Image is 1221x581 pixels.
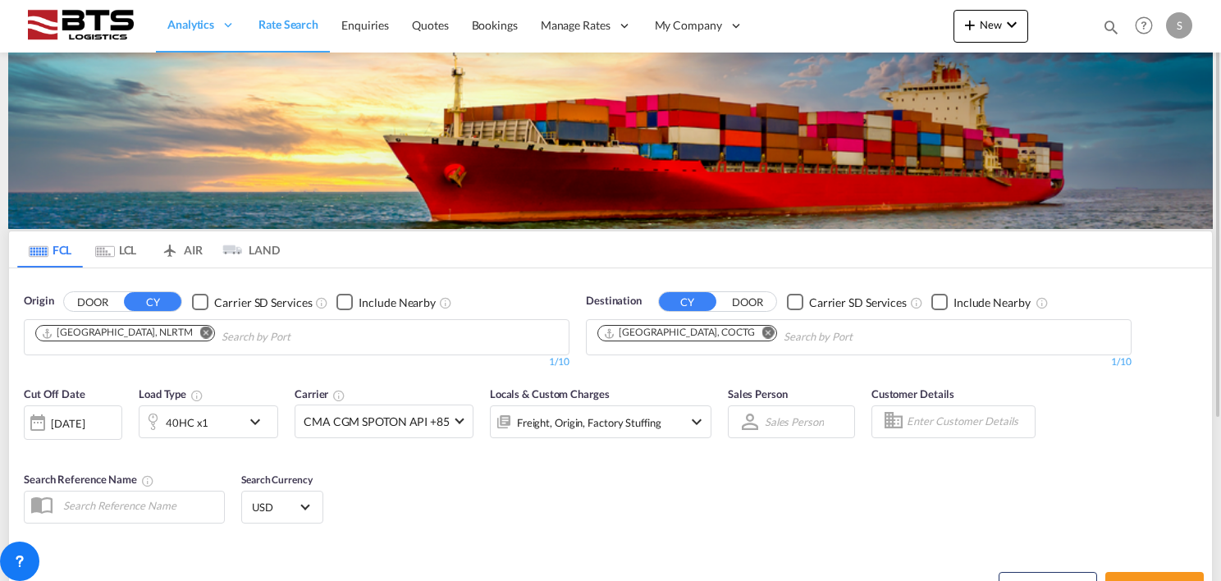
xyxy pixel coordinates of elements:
md-chips-wrap: Chips container. Use arrow keys to select chips. [595,320,946,350]
button: icon-plus 400-fgNewicon-chevron-down [953,10,1028,43]
div: Press delete to remove this chip. [603,326,758,340]
img: LCL+%26+FCL+BACKGROUND.png [8,53,1213,229]
span: Load Type [139,387,203,400]
md-icon: icon-magnify [1102,18,1120,36]
input: Chips input. [784,324,940,350]
span: My Company [655,17,722,34]
div: 40HC x1 [166,411,208,434]
span: New [960,18,1022,31]
div: Include Nearby [359,295,436,311]
input: Enter Customer Details [907,409,1030,434]
span: Customer Details [871,387,954,400]
input: Chips input. [222,324,377,350]
md-icon: icon-airplane [160,240,180,253]
div: Rotterdam, NLRTM [41,326,193,340]
md-icon: Unchecked: Search for CY (Container Yard) services for all selected carriers.Checked : Search for... [315,296,328,309]
button: Remove [190,326,214,342]
div: Help [1130,11,1166,41]
div: Carrier SD Services [214,295,312,311]
md-icon: Unchecked: Ignores neighbouring ports when fetching rates.Checked : Includes neighbouring ports w... [439,296,452,309]
div: Cartagena, COCTG [603,326,755,340]
button: CY [124,292,181,311]
span: Analytics [167,16,214,33]
md-icon: icon-information-outline [190,389,203,402]
div: 40HC x1icon-chevron-down [139,405,278,438]
span: Quotes [412,18,448,32]
md-checkbox: Checkbox No Ink [787,293,907,310]
div: icon-magnify [1102,18,1120,43]
md-icon: Unchecked: Ignores neighbouring ports when fetching rates.Checked : Includes neighbouring ports w... [1036,296,1049,309]
span: Carrier [295,387,345,400]
md-checkbox: Checkbox No Ink [192,293,312,310]
span: Bookings [472,18,518,32]
md-checkbox: Checkbox No Ink [931,293,1031,310]
md-datepicker: Select [24,437,36,460]
md-icon: icon-plus 400-fg [960,15,980,34]
div: S [1166,12,1192,39]
md-checkbox: Checkbox No Ink [336,293,436,310]
div: Press delete to remove this chip. [41,326,196,340]
md-icon: icon-chevron-down [245,412,273,432]
span: Search Reference Name [24,473,154,486]
md-icon: Unchecked: Search for CY (Container Yard) services for all selected carriers.Checked : Search for... [910,296,923,309]
span: Sales Person [728,387,788,400]
button: DOOR [64,293,121,312]
div: 1/10 [24,355,569,369]
div: [DATE] [24,405,122,440]
button: DOOR [719,293,776,312]
div: 1/10 [586,355,1132,369]
div: Carrier SD Services [809,295,907,311]
md-icon: icon-chevron-down [1002,15,1022,34]
span: Rate Search [258,17,318,31]
div: Freight Origin Factory Stuffing [517,411,661,434]
md-tab-item: FCL [17,231,83,268]
span: Help [1130,11,1158,39]
div: Include Nearby [953,295,1031,311]
div: [DATE] [51,416,85,431]
md-icon: Your search will be saved by the below given name [141,474,154,487]
input: Search Reference Name [55,493,224,518]
div: Freight Origin Factory Stuffingicon-chevron-down [490,405,711,438]
md-tab-item: LCL [83,231,149,268]
span: CMA CGM SPOTON API +85 [304,414,450,430]
span: USD [252,500,298,515]
md-select: Sales Person [763,409,825,433]
md-icon: The selected Trucker/Carrierwill be displayed in the rate results If the rates are from another f... [332,389,345,402]
md-tab-item: AIR [149,231,214,268]
span: Cut Off Date [24,387,85,400]
md-pagination-wrapper: Use the left and right arrow keys to navigate between tabs [17,231,280,268]
md-select: Select Currency: $ USDUnited States Dollar [250,495,314,519]
md-tab-item: LAND [214,231,280,268]
span: Enquiries [341,18,389,32]
md-icon: icon-chevron-down [687,412,707,432]
img: cdcc71d0be7811ed9adfbf939d2aa0e8.png [25,7,135,44]
span: Origin [24,293,53,309]
span: Search Currency [241,473,313,486]
md-chips-wrap: Chips container. Use arrow keys to select chips. [33,320,384,350]
span: Destination [586,293,642,309]
button: CY [659,292,716,311]
span: Manage Rates [541,17,610,34]
span: Locals & Custom Charges [490,387,610,400]
button: Remove [752,326,776,342]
